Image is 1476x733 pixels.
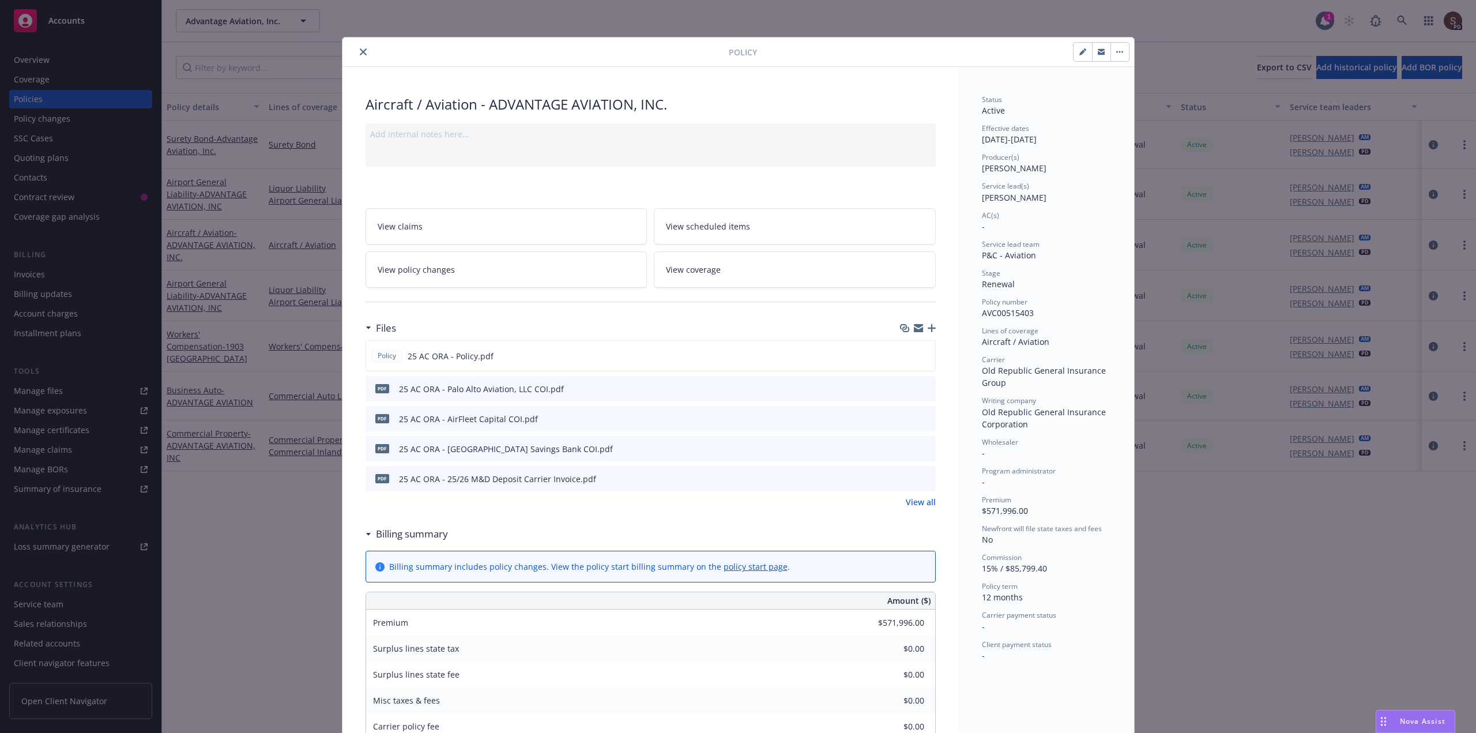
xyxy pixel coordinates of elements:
span: No [982,534,993,545]
span: Service lead team [982,239,1040,249]
input: 0.00 [856,666,931,683]
div: Drag to move [1376,711,1391,732]
button: close [356,45,370,59]
a: View scheduled items [654,208,936,245]
span: Amount ($) [887,595,931,607]
button: download file [902,443,912,455]
span: View policy changes [378,264,455,276]
span: View coverage [666,264,721,276]
input: 0.00 [856,692,931,709]
button: download file [902,473,912,485]
button: preview file [920,350,931,362]
a: View claims [366,208,647,245]
button: preview file [921,443,931,455]
span: Effective dates [982,123,1029,133]
div: Add internal notes here... [370,128,931,140]
div: Billing summary [366,527,448,542]
span: - [982,650,985,661]
span: Active [982,105,1005,116]
div: Files [366,321,396,336]
div: 25 AC ORA - [GEOGRAPHIC_DATA] Savings Bank COI.pdf [399,443,613,455]
a: View coverage [654,251,936,288]
button: preview file [921,413,931,425]
span: Carrier payment status [982,610,1056,620]
input: 0.00 [856,614,931,631]
span: Renewal [982,279,1015,290]
span: Lines of coverage [982,326,1038,336]
div: 25 AC ORA - AirFleet Capital COI.pdf [399,413,538,425]
span: Policy number [982,297,1027,307]
span: Premium [373,617,408,628]
span: Client payment status [982,640,1052,649]
button: download file [902,383,912,395]
span: Program administrator [982,466,1056,476]
span: Status [982,95,1002,104]
button: download file [902,350,911,362]
span: AVC00515403 [982,307,1034,318]
button: download file [902,413,912,425]
span: Commission [982,552,1022,562]
span: Policy [729,46,757,58]
span: $571,996.00 [982,505,1028,516]
span: pdf [375,444,389,453]
span: pdf [375,474,389,483]
h3: Files [376,321,396,336]
div: 25 AC ORA - Palo Alto Aviation, LLC COI.pdf [399,383,564,395]
span: Carrier policy fee [373,721,439,732]
span: Old Republic General Insurance Group [982,365,1108,388]
span: Surplus lines state fee [373,669,460,680]
h3: Billing summary [376,527,448,542]
a: policy start page [724,561,788,572]
span: Carrier [982,355,1005,364]
span: Aircraft / Aviation [982,336,1049,347]
span: View scheduled items [666,220,750,232]
span: - [982,448,985,458]
span: View claims [378,220,423,232]
div: 25 AC ORA - 25/26 M&D Deposit Carrier Invoice.pdf [399,473,596,485]
span: pdf [375,384,389,393]
span: AC(s) [982,210,999,220]
div: Billing summary includes policy changes. View the policy start billing summary on the . [389,561,790,573]
a: View all [906,496,936,508]
span: Newfront will file state taxes and fees [982,524,1102,533]
button: preview file [921,473,931,485]
button: Nova Assist [1376,710,1455,733]
span: [PERSON_NAME] [982,163,1046,174]
span: P&C - Aviation [982,250,1036,261]
span: 12 months [982,592,1023,603]
span: - [982,621,985,632]
span: Premium [982,495,1011,505]
span: Nova Assist [1400,716,1445,726]
span: [PERSON_NAME] [982,192,1046,203]
span: 15% / $85,799.40 [982,563,1047,574]
span: Surplus lines state tax [373,643,459,654]
span: Old Republic General Insurance Corporation [982,407,1108,430]
span: Producer(s) [982,152,1019,162]
span: Wholesaler [982,437,1018,447]
div: Aircraft / Aviation - ADVANTAGE AVIATION, INC. [366,95,936,114]
button: preview file [921,383,931,395]
span: Policy [375,351,398,361]
input: 0.00 [856,640,931,657]
span: pdf [375,414,389,423]
span: Writing company [982,396,1036,405]
div: [DATE] - [DATE] [982,123,1111,145]
span: - [982,221,985,232]
span: Service lead(s) [982,181,1029,191]
span: Stage [982,268,1000,278]
span: Misc taxes & fees [373,695,440,706]
span: - [982,476,985,487]
span: 25 AC ORA - Policy.pdf [408,350,494,362]
a: View policy changes [366,251,647,288]
span: Policy term [982,581,1018,591]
